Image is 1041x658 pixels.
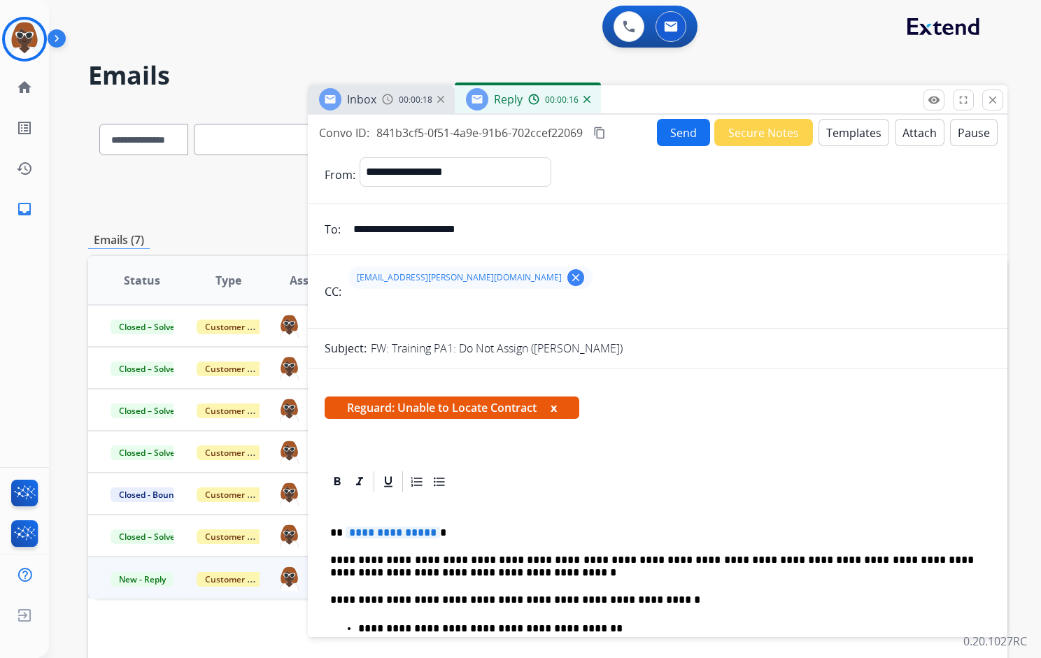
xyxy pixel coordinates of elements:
[325,396,579,419] span: Reguard: Unable to Locate Contract
[957,94,970,106] mat-icon: fullscreen
[494,92,523,107] span: Reply
[111,403,188,418] span: Closed – Solved
[111,320,188,334] span: Closed – Solved
[325,283,341,300] p: CC:
[347,92,376,107] span: Inbox
[950,119,998,146] button: Pause
[349,471,370,492] div: Italic
[197,320,288,334] span: Customer Support
[593,127,606,139] mat-icon: content_copy
[551,399,557,416] button: x
[319,124,369,141] p: Convo ID:
[327,471,348,492] div: Bold
[325,340,367,357] p: Subject:
[986,94,999,106] mat-icon: close
[406,471,427,492] div: Ordered List
[277,355,301,380] img: agent-avatar
[277,565,301,590] img: agent-avatar
[657,119,710,146] button: Send
[399,94,432,106] span: 00:00:18
[16,160,33,177] mat-icon: history
[325,221,341,238] p: To:
[277,439,301,464] img: agent-avatar
[111,487,197,502] span: Closed - Bounced
[277,397,301,422] img: agent-avatar
[325,166,355,183] p: From:
[16,120,33,136] mat-icon: list_alt
[277,481,301,506] img: agent-avatar
[357,272,562,283] span: [EMAIL_ADDRESS][PERSON_NAME][DOMAIN_NAME]
[277,313,301,338] img: agent-avatar
[378,471,399,492] div: Underline
[197,445,288,460] span: Customer Support
[124,272,160,289] span: Status
[290,272,339,289] span: Assignee
[111,362,188,376] span: Closed – Solved
[371,340,623,357] p: FW: Training PA1: Do Not Assign ([PERSON_NAME])
[111,529,188,544] span: Closed – Solved
[819,119,889,146] button: Templates
[5,20,44,59] img: avatar
[16,79,33,96] mat-icon: home
[714,119,813,146] button: Secure Notes
[197,487,288,502] span: Customer Support
[197,572,288,587] span: Customer Support
[88,231,150,249] p: Emails (7)
[376,125,583,141] span: 841b3cf5-0f51-4a9e-91b6-702ccef22069
[88,62,1007,90] h2: Emails
[111,445,188,460] span: Closed – Solved
[16,201,33,217] mat-icon: inbox
[963,633,1027,650] p: 0.20.1027RC
[111,572,174,587] span: New - Reply
[545,94,579,106] span: 00:00:16
[277,523,301,548] img: agent-avatar
[569,271,582,284] mat-icon: clear
[197,362,288,376] span: Customer Support
[429,471,450,492] div: Bullet List
[197,403,288,418] span: Customer Support
[928,94,940,106] mat-icon: remove_red_eye
[895,119,944,146] button: Attach
[215,272,241,289] span: Type
[197,529,288,544] span: Customer Support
